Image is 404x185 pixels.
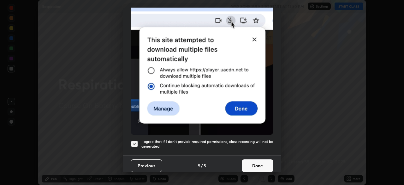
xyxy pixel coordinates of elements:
h4: 5 [204,162,206,169]
button: Done [242,159,273,172]
h4: 5 [198,162,200,169]
h4: / [201,162,203,169]
h5: I agree that if I don't provide required permissions, class recording will not be generated [141,139,273,149]
button: Previous [131,159,162,172]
